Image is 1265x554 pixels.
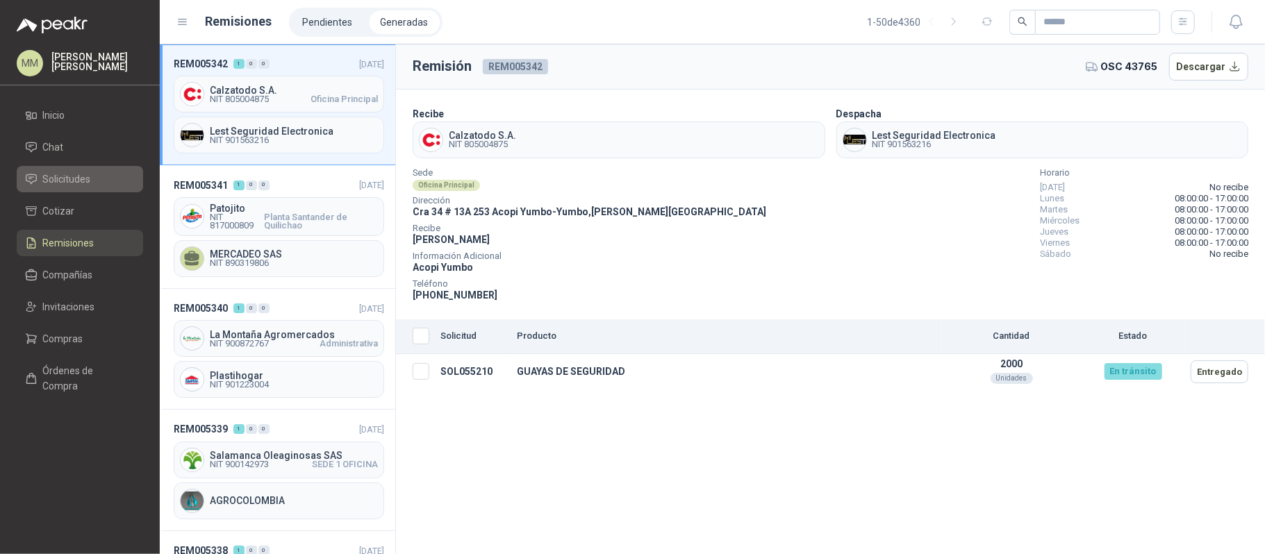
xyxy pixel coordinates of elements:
[246,181,257,190] div: 0
[246,59,257,69] div: 0
[1018,17,1027,26] span: search
[1081,319,1185,354] th: Estado
[17,358,143,399] a: Órdenes de Compra
[873,131,996,140] span: Lest Seguridad Electronica
[320,339,378,348] span: Administrativa
[1175,215,1248,226] span: 08:00:00 - 17:00:00
[174,301,228,316] span: REM005340
[181,327,204,350] img: Company Logo
[449,131,516,140] span: Calzatodo S.A.
[210,126,378,136] span: Lest Seguridad Electronica
[210,136,378,144] span: NIT 901563216
[246,303,257,313] div: 0
[210,371,378,380] span: Plastihogar
[233,303,245,313] div: 1
[160,44,395,165] a: REM005342100[DATE] Company LogoCalzatodo S.A.NIT 805004875Oficina PrincipalCompany LogoLest Segur...
[181,489,204,512] img: Company Logo
[43,235,94,251] span: Remisiones
[258,424,270,434] div: 0
[181,83,204,106] img: Company Logo
[210,330,378,339] span: La Montaña Agromercados
[991,373,1033,384] div: Unidades
[1101,59,1158,74] span: OSC 43765
[210,95,269,103] span: NIT 805004875
[413,56,472,77] h3: Remisión
[435,354,511,389] td: SOL055210
[51,52,143,72] p: [PERSON_NAME] [PERSON_NAME]
[449,140,516,149] span: NIT 805004875
[1175,204,1248,215] span: 08:00:00 - 17:00:00
[206,12,272,31] h1: Remisiones
[17,102,143,128] a: Inicio
[1040,182,1065,193] span: [DATE]
[1040,215,1080,226] span: Miércoles
[1175,193,1248,204] span: 08:00:00 - 17:00:00
[413,234,490,245] span: [PERSON_NAME]
[17,230,143,256] a: Remisiones
[413,197,766,204] span: Dirección
[17,166,143,192] a: Solicitudes
[435,319,511,354] th: Solicitud
[233,424,245,434] div: 1
[420,128,443,151] img: Company Logo
[160,289,395,410] a: REM005340100[DATE] Company LogoLa Montaña AgromercadosNIT 900872767AdministrativaCompany LogoPlas...
[511,354,942,389] td: GUAYAS DE SEGURIDAD
[210,213,264,230] span: NIT 817000809
[17,134,143,160] a: Chat
[181,205,204,228] img: Company Logo
[1040,249,1071,260] span: Sábado
[43,331,83,346] span: Compras
[210,380,378,389] span: NIT 901223004
[1040,169,1248,176] span: Horario
[413,289,497,301] span: [PHONE_NUMBER]
[43,140,64,155] span: Chat
[413,225,766,232] span: Recibe
[1081,354,1185,389] td: En tránsito
[258,59,270,69] div: 0
[1175,237,1248,249] span: 08:00:00 - 17:00:00
[1175,226,1248,237] span: 08:00:00 - 17:00:00
[17,326,143,352] a: Compras
[181,368,204,391] img: Company Logo
[210,259,378,267] span: NIT 890319806
[413,206,766,217] span: Cra 34 # 13A 253 Acopi Yumbo - Yumbo , [PERSON_NAME][GEOGRAPHIC_DATA]
[258,181,270,190] div: 0
[413,108,444,119] b: Recibe
[413,280,766,287] span: Teléfono
[181,124,204,146] img: Company Logo
[17,262,143,288] a: Compañías
[948,358,1075,369] p: 2000
[210,496,378,505] span: AGROCOLOMBIA
[1209,249,1248,260] span: No recibe
[43,171,91,187] span: Solicitudes
[258,303,270,313] div: 0
[312,460,378,469] span: SEDE 1 OFICINA
[370,10,440,34] li: Generadas
[264,213,378,230] span: Planta Santander de Quilichao
[233,181,245,190] div: 1
[836,108,882,119] b: Despacha
[174,421,228,437] span: REM005339
[210,339,269,348] span: NIT 900872767
[1209,182,1248,193] span: No recibe
[17,198,143,224] a: Cotizar
[174,56,228,72] span: REM005342
[17,17,88,33] img: Logo peakr
[1105,363,1162,380] div: En tránsito
[292,10,364,34] li: Pendientes
[843,128,866,151] img: Company Logo
[1191,360,1248,383] button: Entregado
[17,294,143,320] a: Invitaciones
[359,59,384,69] span: [DATE]
[1040,226,1068,237] span: Jueves
[511,319,942,354] th: Producto
[1040,237,1070,249] span: Viernes
[246,424,257,434] div: 0
[359,180,384,190] span: [DATE]
[17,50,43,76] div: MM
[1040,204,1068,215] span: Martes
[181,448,204,471] img: Company Logo
[43,203,75,219] span: Cotizar
[413,262,473,273] span: Acopi Yumbo
[233,59,245,69] div: 1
